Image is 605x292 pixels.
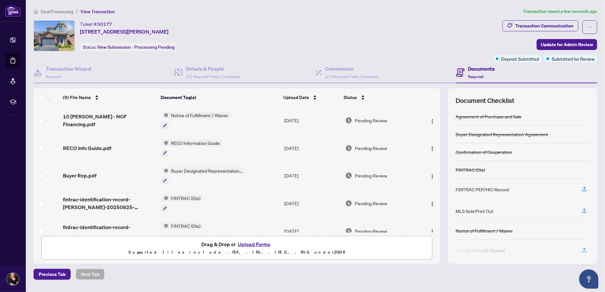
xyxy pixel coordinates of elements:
button: Status IconFINTRAC ID(s) [161,222,203,240]
h4: Transaction Wizard [46,65,91,73]
img: Document Status [345,200,352,207]
span: Update for Admin Review [541,39,593,50]
img: Document Status [345,145,352,152]
span: home [34,9,38,14]
button: Logo [427,143,438,153]
span: Pending Review [355,145,387,152]
p: Supported files include .PDF, .JPG, .JPEG, .PNG under 25 MB [45,248,428,256]
span: ellipsis [588,25,592,29]
img: Logo [430,119,435,124]
button: Next Tab [76,269,105,280]
article: Transaction saved a few seconds ago [523,8,597,15]
img: IMG-N12355318_1.jpg [34,21,75,51]
img: Status Icon [161,195,168,202]
div: MLS Sold Print Out [456,207,493,215]
span: Pending Review [355,227,387,235]
button: Upload Forms [236,240,272,248]
button: Previous Tab [34,269,71,280]
button: Status IconNotice of Fulfillment / Waiver [161,112,231,129]
span: Document Checklist [456,96,514,105]
span: fintrac-identification-record-[PERSON_NAME]-20250825-125848.pdf [63,196,156,211]
img: Status Icon [161,139,168,146]
td: [DATE] [282,106,343,134]
span: Pending Review [355,200,387,207]
img: Status Icon [161,167,168,174]
img: Status Icon [161,222,168,229]
button: Logo [427,198,438,208]
button: Open asap [579,269,599,289]
h4: Documents [468,65,495,73]
button: Status IconRECO Information Guide [161,139,222,157]
span: 10 [PERSON_NAME] - NOF Financing.pdf [63,113,156,128]
span: Required [468,74,483,79]
button: Update for Admin Review [537,39,597,50]
li: / [76,8,78,15]
th: Status [341,88,417,106]
span: Pending Review [355,172,387,179]
span: Deposit Submitted [501,55,539,62]
img: Document Status [345,172,352,179]
button: Transaction Communication [502,20,579,31]
span: FINTRAC ID(s) [168,195,203,202]
span: Notice of Fulfillment / Waiver [168,112,231,119]
span: Drag & Drop or [201,240,272,248]
td: [DATE] [282,134,343,162]
img: Logo [430,201,435,206]
span: Buyer Designated Representation Agreement [168,167,245,174]
button: Logo [427,115,438,126]
span: Pending Review [355,117,387,124]
img: Logo [430,229,435,234]
button: Status IconFINTRAC ID(s) [161,195,203,212]
th: Upload Date [281,88,341,106]
span: fintrac-identification-record-[PERSON_NAME]-20250825-130452.pdf [63,223,156,239]
img: Profile Icon [7,273,19,285]
td: [DATE] [282,162,343,190]
th: Document Tag(s) [158,88,281,106]
span: FINTRAC ID(s) [168,222,203,229]
div: Transaction Communication [515,21,573,31]
span: Drag & Drop orUpload FormsSupported files include .PDF, .JPG, .JPEG, .PNG under25MB [42,236,432,260]
span: Status [344,94,357,101]
span: 50177 [97,21,112,27]
span: 2/2 Required Fields Completed [186,74,239,79]
div: FINTRAC PEP/HIO Record [456,186,509,193]
img: Status Icon [161,112,168,119]
span: Buyer Rep.pdf [63,172,96,179]
span: (9) File Name [63,94,91,101]
div: Ticket #: [80,20,112,28]
h4: Details & People [186,65,239,73]
td: [DATE] [282,189,343,217]
span: Submitted for Review [552,55,595,62]
span: New Submission - Processing Pending [97,44,175,50]
span: 1/1 Required Fields Completed [325,74,379,79]
img: Document Status [345,227,352,235]
th: (9) File Name [60,88,158,106]
span: Upload Date [283,94,309,101]
div: Notice of Fulfillment / Waiver [456,227,513,234]
span: RECO Info Guide.pdf [63,144,111,152]
span: RECO Information Guide [168,139,222,146]
div: Buyer Designated Representation Agreement [456,131,548,138]
span: [STREET_ADDRESS][PERSON_NAME] [80,28,168,35]
div: Agreement of Purchase and Sale [456,113,521,120]
span: Deal Processing [41,9,73,15]
img: logo [5,5,21,17]
img: Logo [430,146,435,151]
img: Document Status [345,117,352,124]
div: FINTRAC ID(s) [456,166,485,173]
button: Status IconBuyer Designated Representation Agreement [161,167,245,185]
span: Required [46,74,61,79]
button: Logo [427,170,438,181]
div: Status: [80,43,177,51]
h4: Commission [325,65,379,73]
td: [DATE] [282,217,343,245]
div: Confirmation of Cooperation [456,148,512,156]
button: Logo [427,226,438,236]
img: Logo [430,174,435,179]
span: View Transaction [80,9,115,15]
span: Previous Tab [39,269,66,279]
